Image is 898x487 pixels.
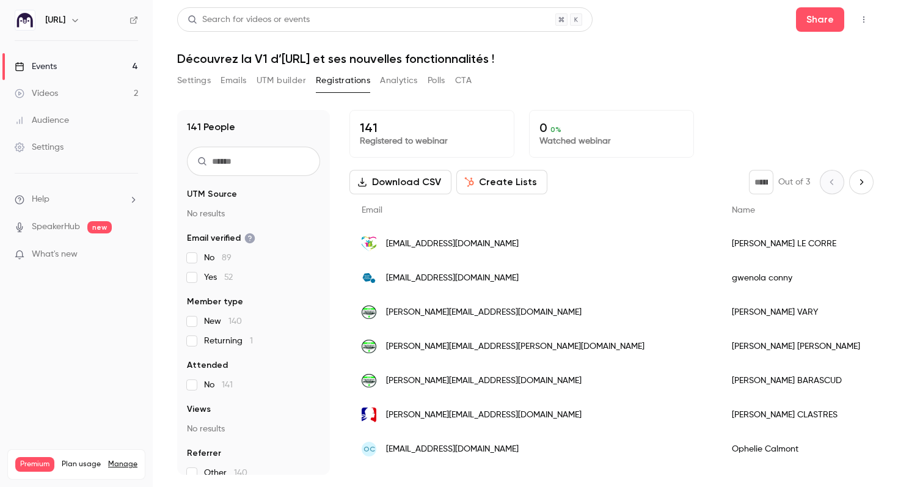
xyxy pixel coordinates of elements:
[849,170,874,194] button: Next page
[796,7,844,32] button: Share
[15,114,69,126] div: Audience
[456,170,547,194] button: Create Lists
[187,359,228,372] span: Attended
[187,296,243,308] span: Member type
[15,10,35,30] img: Ed.ai
[204,271,233,284] span: Yes
[108,460,137,469] a: Manage
[428,71,445,90] button: Polls
[187,403,211,416] span: Views
[720,295,872,329] div: [PERSON_NAME] VARY
[362,306,376,320] img: essb.fr
[539,120,684,135] p: 0
[720,227,872,261] div: [PERSON_NAME] LE CORRE
[720,432,872,466] div: Ophelie Calmont
[362,374,376,388] img: essb.fr
[87,221,112,233] span: new
[15,457,54,472] span: Premium
[187,188,320,479] section: facet-groups
[32,221,80,233] a: SpeakerHub
[386,443,519,456] span: [EMAIL_ADDRESS][DOMAIN_NAME]
[386,306,582,319] span: [PERSON_NAME][EMAIL_ADDRESS][DOMAIN_NAME]
[550,125,561,134] span: 0 %
[187,232,255,244] span: Email verified
[316,71,370,90] button: Registrations
[720,364,872,398] div: [PERSON_NAME] BARASCUD
[386,375,582,387] span: [PERSON_NAME][EMAIL_ADDRESS][DOMAIN_NAME]
[204,467,247,479] span: Other
[234,469,247,477] span: 140
[204,315,242,328] span: New
[222,381,233,389] span: 141
[363,444,375,455] span: OC
[187,188,237,200] span: UTM Source
[62,460,101,469] span: Plan usage
[228,317,242,326] span: 140
[221,71,246,90] button: Emails
[349,170,451,194] button: Download CSV
[222,254,232,262] span: 89
[386,272,519,285] span: [EMAIL_ADDRESS][DOMAIN_NAME]
[386,409,582,422] span: [PERSON_NAME][EMAIL_ADDRESS][DOMAIN_NAME]
[362,236,376,251] img: sacrecoeur37.fr
[362,206,382,214] span: Email
[187,120,235,134] h1: 141 People
[204,252,232,264] span: No
[362,340,376,354] img: essb.fr
[224,273,233,282] span: 52
[720,261,872,295] div: gwenola conny
[360,120,504,135] p: 141
[257,71,306,90] button: UTM builder
[778,176,810,188] p: Out of 3
[732,206,755,214] span: Name
[250,337,253,345] span: 1
[204,379,233,391] span: No
[187,447,221,460] span: Referrer
[455,71,472,90] button: CTA
[15,87,58,100] div: Videos
[32,248,78,261] span: What's new
[177,51,874,66] h1: Découvrez la V1 d’[URL] et ses nouvelles fonctionnalités !
[177,71,211,90] button: Settings
[362,408,376,422] img: ac-nice.fr
[187,208,320,220] p: No results
[380,71,418,90] button: Analytics
[15,60,57,73] div: Events
[539,135,684,147] p: Watched webinar
[386,238,519,251] span: [EMAIL_ADDRESS][DOMAIN_NAME]
[362,271,376,285] img: mlfmonde.org
[187,423,320,435] p: No results
[720,329,872,364] div: [PERSON_NAME] [PERSON_NAME]
[32,193,49,206] span: Help
[360,135,504,147] p: Registered to webinar
[720,398,872,432] div: [PERSON_NAME] CLASTRES
[15,193,138,206] li: help-dropdown-opener
[188,13,310,26] div: Search for videos or events
[204,335,253,347] span: Returning
[386,340,644,353] span: [PERSON_NAME][EMAIL_ADDRESS][PERSON_NAME][DOMAIN_NAME]
[45,14,65,26] h6: [URL]
[15,141,64,153] div: Settings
